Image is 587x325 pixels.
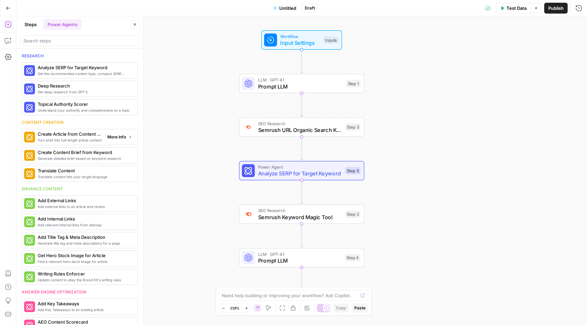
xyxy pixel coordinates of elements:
div: Step 3 [345,123,360,131]
button: Power Agents [43,19,82,30]
span: Get the recommended content type, compare SERP headers, and analyze SERP patterns [38,71,132,76]
span: Create Content Brief from Keyword [38,149,132,156]
g: Edge from step_2 to step_4 [300,224,303,247]
div: Inputs [323,36,338,43]
span: Turn brief into full-length article content [38,137,102,143]
span: More Info [107,134,126,140]
g: Edge from step_5 to step_2 [300,180,303,204]
div: Power AgentAnalyze SERP for Target KeywordStep 5 [239,161,364,180]
div: Research [22,53,138,59]
span: Analyze SERP for Target Keyword [38,64,132,71]
span: Translate Content [38,167,132,174]
span: Generate detailed brief based on keyword research [38,156,132,161]
button: Test Data [496,3,531,14]
div: Content creation [22,119,138,126]
span: Add Key Takeaways [38,300,132,307]
span: Deep Research [38,82,132,89]
button: More Info [105,133,135,141]
span: Writing Rules Enforcer [38,270,132,277]
span: Workflow [280,33,320,40]
span: Analyze SERP for Target Keyword [258,169,342,177]
span: Publish [548,5,564,12]
span: Test Data [506,5,527,12]
span: Understand your authority and competiveness on a topic [38,108,132,113]
span: Update content to obey the Brand Kit's writing rules [38,277,132,283]
span: Prompt LLM [258,256,342,265]
span: Add relevant internal links from sitemap [38,222,132,228]
img: 8a3tdog8tf0qdwwcclgyu02y995m [244,210,252,218]
div: LLM · GPT-4.1Prompt LLMStep 4 [239,248,364,267]
div: WorkflowInput SettingsInputs [239,30,364,50]
span: Semrush Keyword Magic Tool [258,213,342,221]
div: SEO ResearchSemrush URL Organic Search KeywordsStep 3 [239,117,364,137]
g: Edge from step_4 to end [300,267,303,291]
span: Add Key Takeaways to an existing article [38,307,132,312]
button: Paste [352,304,368,312]
button: Copy [333,304,349,312]
span: Prompt LLM [258,82,343,91]
span: LLM · GPT-4.1 [258,77,343,83]
button: Steps [20,19,41,30]
div: Step 2 [345,211,360,218]
g: Edge from step_3 to step_5 [300,137,303,160]
span: Copy [336,305,346,311]
span: Power Agent [258,164,342,170]
span: Input Settings [280,39,320,47]
div: Step 1 [346,80,361,87]
div: Enhance content [22,186,138,192]
span: 119% [230,305,239,311]
span: Paste [354,305,366,311]
span: SEO Research [258,120,342,127]
input: Search steps [23,37,136,44]
span: Semrush URL Organic Search Keywords [258,126,342,134]
div: Step 5 [345,167,360,174]
span: Generate title tag and meta descriptions for a page [38,241,132,246]
span: Create Article from Content Brief [38,131,102,137]
div: SEO ResearchSemrush Keyword Magic ToolStep 2 [239,205,364,224]
div: LLM · GPT-4.1Prompt LLMStep 1 [239,74,364,93]
button: Publish [544,3,568,14]
div: Answer engine optimization [22,289,138,295]
span: Find a relevant hero stock image for article [38,259,132,264]
span: Get Hero Stock Image for Article [38,252,132,259]
span: Add External Links [38,197,132,204]
g: Edge from start to step_1 [300,50,303,73]
div: Step 4 [345,254,360,261]
span: Add Internal Links [38,215,132,222]
button: Untitled [269,3,300,14]
span: Draft [305,5,315,11]
span: Get deep research from GPT-5 [38,89,132,95]
span: Untitled [279,5,296,12]
span: Add Title Tag & Meta Description [38,234,132,241]
g: Edge from step_1 to step_3 [300,93,303,117]
span: LLM · GPT-4.1 [258,251,342,257]
span: Add external links to an article and review [38,204,132,209]
span: SEO Research [258,207,342,214]
span: Topical Authority Scorer [38,101,132,108]
img: ey5lt04xp3nqzrimtu8q5fsyor3u [244,123,252,130]
span: Translate content into your target language [38,174,132,179]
